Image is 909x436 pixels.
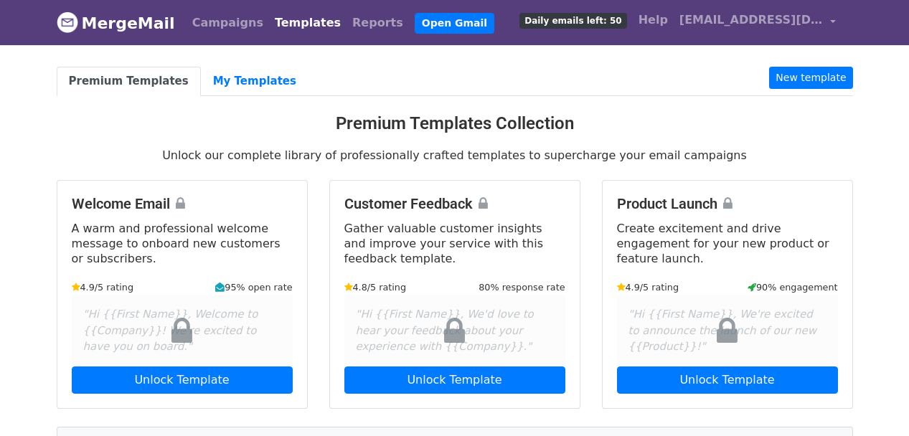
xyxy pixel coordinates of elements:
small: 80% response rate [479,280,565,294]
small: 4.9/5 rating [72,280,134,294]
div: "Hi {{First Name}}, We're excited to announce the launch of our new {{Product}}!" [617,295,838,366]
a: My Templates [201,67,309,96]
a: [EMAIL_ADDRESS][DOMAIN_NAME] [674,6,842,39]
a: Reports [347,9,409,37]
a: Help [633,6,674,34]
a: Open Gmail [415,13,494,34]
h3: Premium Templates Collection [57,113,853,134]
h4: Welcome Email [72,195,293,212]
a: New template [769,67,852,89]
small: 4.9/5 rating [617,280,679,294]
p: Gather valuable customer insights and improve your service with this feedback template. [344,221,565,266]
a: Unlock Template [344,366,565,394]
span: [EMAIL_ADDRESS][DOMAIN_NAME] [679,11,823,29]
small: 95% open rate [215,280,292,294]
small: 90% engagement [748,280,838,294]
a: Templates [269,9,347,37]
span: Daily emails left: 50 [519,13,626,29]
a: Daily emails left: 50 [514,6,632,34]
a: Campaigns [187,9,269,37]
p: Create excitement and drive engagement for your new product or feature launch. [617,221,838,266]
small: 4.8/5 rating [344,280,407,294]
div: "Hi {{First Name}}, Welcome to {{Company}}! We're excited to have you on board." [72,295,293,366]
p: A warm and professional welcome message to onboard new customers or subscribers. [72,221,293,266]
a: Unlock Template [617,366,838,394]
img: MergeMail logo [57,11,78,33]
h4: Product Launch [617,195,838,212]
a: Unlock Template [72,366,293,394]
a: Premium Templates [57,67,201,96]
div: "Hi {{First Name}}, We'd love to hear your feedback about your experience with {{Company}}." [344,295,565,366]
p: Unlock our complete library of professionally crafted templates to supercharge your email campaigns [57,148,853,163]
a: MergeMail [57,8,175,38]
h4: Customer Feedback [344,195,565,212]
